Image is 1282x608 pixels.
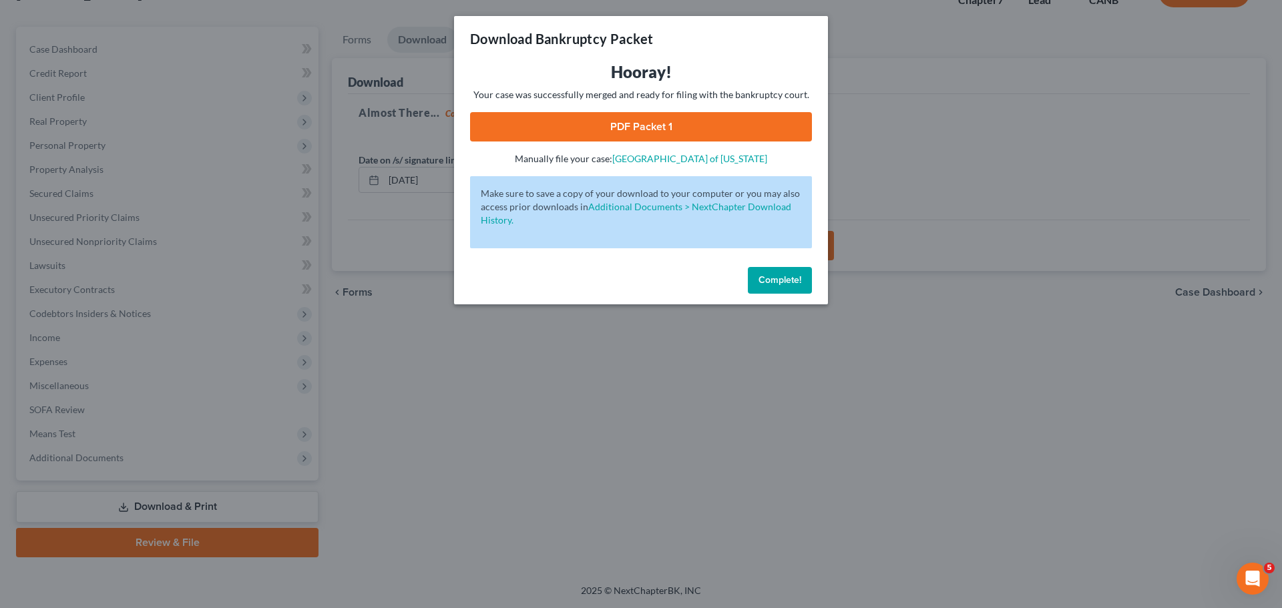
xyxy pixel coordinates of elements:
p: Make sure to save a copy of your download to your computer or you may also access prior downloads in [481,187,801,227]
p: Manually file your case: [470,152,812,166]
h3: Download Bankruptcy Packet [470,29,653,48]
iframe: Intercom live chat [1237,563,1269,595]
a: PDF Packet 1 [470,112,812,141]
h3: Hooray! [470,61,812,83]
a: Additional Documents > NextChapter Download History. [481,201,791,226]
p: Your case was successfully merged and ready for filing with the bankruptcy court. [470,88,812,101]
a: [GEOGRAPHIC_DATA] of [US_STATE] [612,153,767,164]
span: Complete! [759,274,801,286]
span: 5 [1264,563,1275,573]
button: Complete! [748,267,812,294]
